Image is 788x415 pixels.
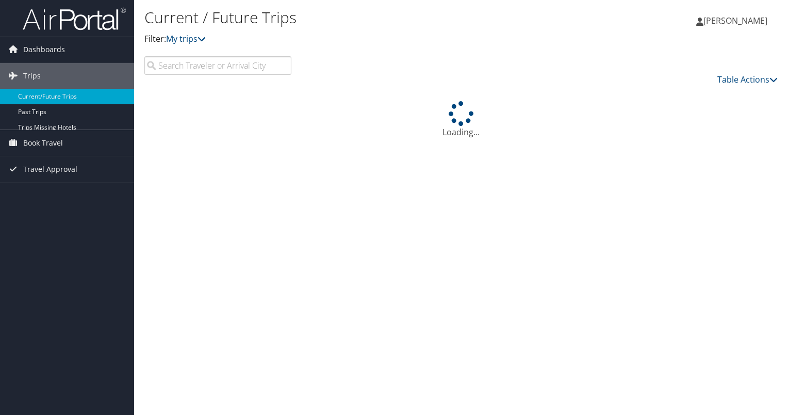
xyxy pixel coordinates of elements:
[703,15,767,26] span: [PERSON_NAME]
[23,37,65,62] span: Dashboards
[23,130,63,156] span: Book Travel
[144,56,291,75] input: Search Traveler or Arrival City
[696,5,778,36] a: [PERSON_NAME]
[144,33,567,46] p: Filter:
[23,7,126,31] img: airportal-logo.png
[144,7,567,28] h1: Current / Future Trips
[23,156,77,182] span: Travel Approval
[166,33,206,44] a: My trips
[144,101,778,138] div: Loading...
[23,63,41,89] span: Trips
[717,74,778,85] a: Table Actions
